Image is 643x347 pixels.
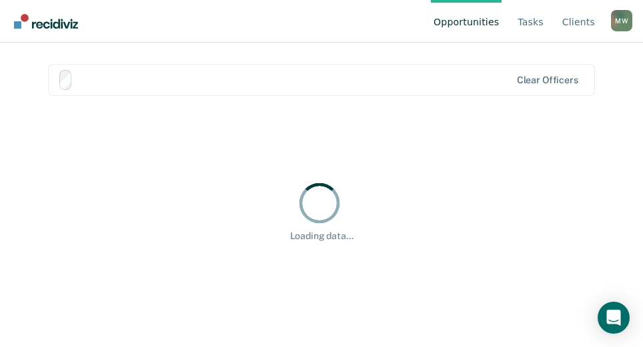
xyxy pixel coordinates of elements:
[517,75,578,86] div: Clear officers
[290,230,354,242] div: Loading data...
[14,14,78,29] img: Recidiviz
[611,10,632,31] div: M W
[611,10,632,31] button: Profile dropdown button
[598,302,630,334] div: Open Intercom Messenger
